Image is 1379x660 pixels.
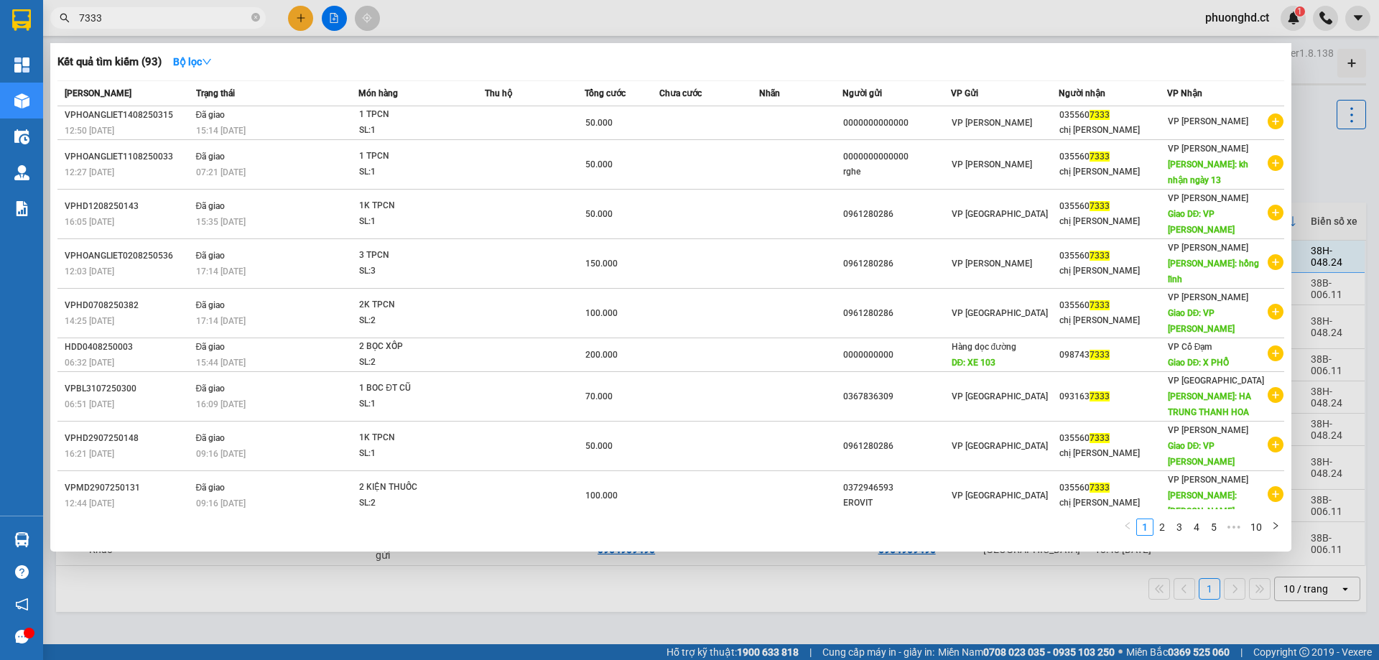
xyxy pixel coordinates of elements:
[1059,123,1166,138] div: chị [PERSON_NAME]
[1059,446,1166,461] div: chị [PERSON_NAME]
[1267,519,1284,536] button: right
[15,565,29,579] span: question-circle
[196,110,226,120] span: Đã giao
[65,126,114,136] span: 12:50 [DATE]
[196,251,226,261] span: Đã giao
[134,35,600,53] li: Cổ Đạm, xã [GEOGRAPHIC_DATA], [GEOGRAPHIC_DATA]
[1059,298,1166,313] div: 035560
[952,118,1032,128] span: VP [PERSON_NAME]
[1059,88,1105,98] span: Người nhận
[202,57,212,67] span: down
[1059,149,1166,164] div: 035560
[1246,519,1266,535] a: 10
[1090,483,1110,493] span: 7333
[359,430,467,446] div: 1K TPCN
[843,164,950,180] div: rghe
[1059,264,1166,279] div: chị [PERSON_NAME]
[196,300,226,310] span: Đã giao
[65,480,192,496] div: VPMD2907250131
[952,308,1048,318] span: VP [GEOGRAPHIC_DATA]
[79,10,249,26] input: Tìm tên, số ĐT hoặc mã đơn
[14,201,29,216] img: solution-icon
[134,53,600,71] li: Hotline: 1900252555
[1090,300,1110,310] span: 7333
[843,256,950,271] div: 0961280286
[196,358,246,368] span: 15:44 [DATE]
[65,266,114,276] span: 12:03 [DATE]
[951,88,978,98] span: VP Gửi
[65,381,192,396] div: VPBL3107250300
[585,308,618,318] span: 100.000
[359,339,467,355] div: 2 BỌC XỐP
[359,480,467,496] div: 2 KIỆN THUỐC
[843,389,950,404] div: 0367836309
[1168,376,1264,386] span: VP [GEOGRAPHIC_DATA]
[196,483,226,493] span: Đã giao
[1268,345,1283,361] span: plus-circle
[1168,391,1251,417] span: [PERSON_NAME]: HA TRUNG THANH HOA
[359,164,467,180] div: SL: 1
[1188,519,1205,536] li: 4
[65,248,192,264] div: VPHOANGLIET0208250536
[1268,113,1283,129] span: plus-circle
[359,396,467,412] div: SL: 1
[585,259,618,269] span: 150.000
[65,88,131,98] span: [PERSON_NAME]
[65,167,114,177] span: 12:27 [DATE]
[1059,108,1166,123] div: 035560
[1268,387,1283,403] span: plus-circle
[359,107,467,123] div: 1 TPCN
[1090,110,1110,120] span: 7333
[1268,486,1283,502] span: plus-circle
[1090,391,1110,401] span: 7333
[196,384,226,394] span: Đã giao
[1189,519,1204,535] a: 4
[1059,164,1166,180] div: chị [PERSON_NAME]
[843,496,950,511] div: EROVIT
[1267,519,1284,536] li: Next Page
[359,123,467,139] div: SL: 1
[1168,358,1230,368] span: Giao DĐ: X PHỔ
[196,449,246,459] span: 09:16 [DATE]
[65,217,114,227] span: 16:05 [DATE]
[1222,519,1245,536] li: Next 5 Pages
[196,266,246,276] span: 17:14 [DATE]
[1168,425,1248,435] span: VP [PERSON_NAME]
[359,149,467,164] div: 1 TPCN
[196,126,246,136] span: 15:14 [DATE]
[251,13,260,22] span: close-circle
[162,50,223,73] button: Bộ lọcdown
[585,118,613,128] span: 50.000
[60,13,70,23] span: search
[1059,214,1166,229] div: chị [PERSON_NAME]
[1059,431,1166,446] div: 035560
[485,88,512,98] span: Thu hộ
[1268,254,1283,270] span: plus-circle
[196,342,226,352] span: Đã giao
[14,165,29,180] img: warehouse-icon
[952,209,1048,219] span: VP [GEOGRAPHIC_DATA]
[585,88,626,98] span: Tổng cước
[65,449,114,459] span: 16:21 [DATE]
[1059,199,1166,214] div: 035560
[359,214,467,230] div: SL: 1
[1168,342,1212,352] span: VP Cổ Đạm
[18,18,90,90] img: logo.jpg
[1119,519,1136,536] li: Previous Page
[1168,243,1248,253] span: VP [PERSON_NAME]
[251,11,260,25] span: close-circle
[15,598,29,611] span: notification
[1268,437,1283,452] span: plus-circle
[359,313,467,329] div: SL: 2
[952,391,1048,401] span: VP [GEOGRAPHIC_DATA]
[1059,313,1166,328] div: chị [PERSON_NAME]
[12,9,31,31] img: logo-vxr
[65,340,192,355] div: HDD0408250003
[359,198,467,214] div: 1K TPCN
[196,167,246,177] span: 07:21 [DATE]
[1154,519,1170,535] a: 2
[952,342,1017,352] span: Hàng dọc đường
[65,358,114,368] span: 06:32 [DATE]
[15,630,29,643] span: message
[14,129,29,144] img: warehouse-icon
